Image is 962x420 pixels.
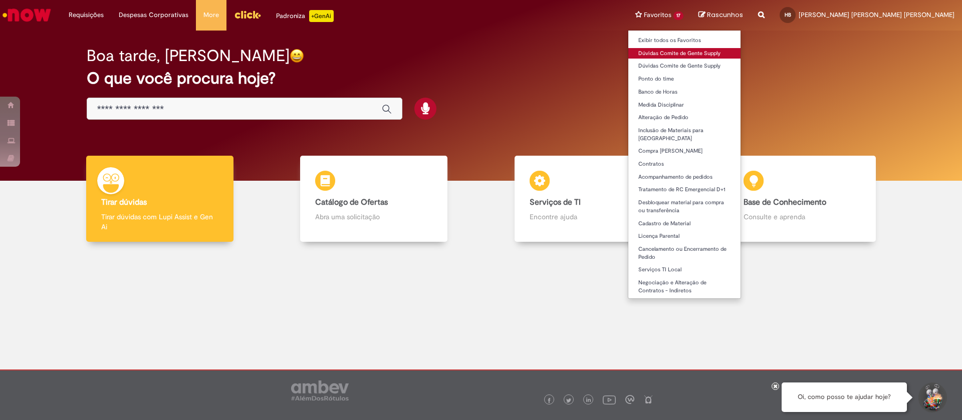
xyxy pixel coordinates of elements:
span: 17 [673,12,683,20]
div: Oi, como posso te ajudar hoje? [782,382,907,412]
a: Catálogo de Ofertas Abra uma solicitação [267,156,482,242]
a: Dúvidas Comite de Gente Supply [628,48,741,59]
a: Ponto do time [628,74,741,85]
b: Catálogo de Ofertas [315,197,388,207]
h2: Boa tarde, [PERSON_NAME] [87,47,290,65]
a: Tirar dúvidas Tirar dúvidas com Lupi Assist e Gen Ai [53,156,267,242]
img: logo_footer_facebook.png [547,398,552,403]
img: logo_footer_youtube.png [603,393,616,406]
ul: Favoritos [628,30,741,299]
img: logo_footer_twitter.png [566,398,571,403]
a: Compra [PERSON_NAME] [628,146,741,157]
img: logo_footer_naosei.png [644,395,653,404]
span: More [203,10,219,20]
p: Encontre ajuda [530,212,647,222]
a: Serviços TI Local [628,264,741,275]
div: Padroniza [276,10,334,22]
p: Consulte e aprenda [744,212,861,222]
b: Serviços de TI [530,197,581,207]
a: Base de Conhecimento Consulte e aprenda [695,156,910,242]
span: Requisições [69,10,104,20]
a: Desbloquear material para compra ou transferência [628,197,741,216]
img: happy-face.png [290,49,304,63]
p: Tirar dúvidas com Lupi Assist e Gen Ai [101,212,218,232]
a: Cadastro de Material [628,218,741,229]
img: logo_footer_ambev_rotulo_gray.png [291,380,349,400]
a: Contratos [628,159,741,170]
a: Acompanhamento de pedidos [628,172,741,183]
a: Rascunhos [698,11,743,20]
button: Iniciar Conversa de Suporte [917,382,947,412]
b: Tirar dúvidas [101,197,147,207]
a: Inclusão de Materiais para [GEOGRAPHIC_DATA] [628,125,741,144]
a: Alteração de Pedido [628,112,741,123]
a: Exibir todos os Favoritos [628,35,741,46]
span: [PERSON_NAME] [PERSON_NAME] [PERSON_NAME] [799,11,954,19]
p: +GenAi [309,10,334,22]
a: Dúvidas Comite de Gente Supply [628,61,741,72]
span: Favoritos [644,10,671,20]
img: logo_footer_linkedin.png [586,397,591,403]
h2: O que você procura hoje? [87,70,876,87]
a: Licença Parental [628,231,741,242]
img: click_logo_yellow_360x200.png [234,7,261,22]
a: Banco de Horas [628,87,741,98]
a: Tratamento de RC Emergencial D+1 [628,184,741,195]
b: Base de Conhecimento [744,197,826,207]
span: HB [785,12,791,18]
img: logo_footer_workplace.png [625,395,634,404]
a: Medida Disciplinar [628,100,741,111]
a: Serviços de TI Encontre ajuda [481,156,695,242]
a: Cancelamento ou Encerramento de Pedido [628,244,741,262]
img: ServiceNow [1,5,53,25]
span: Despesas Corporativas [119,10,188,20]
span: Rascunhos [707,10,743,20]
p: Abra uma solicitação [315,212,432,222]
a: Negociação e Alteração de Contratos - Indiretos [628,277,741,296]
